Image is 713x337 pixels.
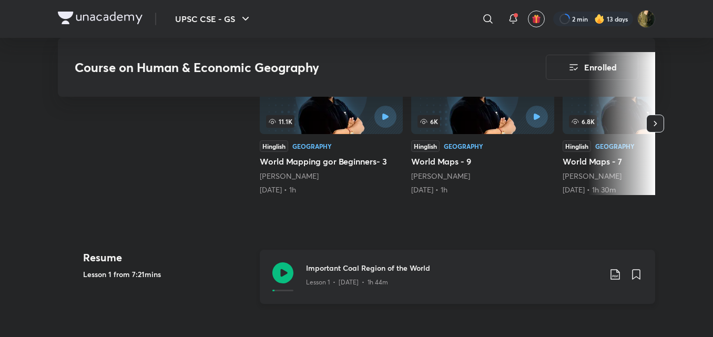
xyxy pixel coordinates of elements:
h4: Resume [83,250,251,265]
div: Hinglish [563,140,591,152]
span: 6K [417,115,440,128]
h3: Important Coal Region of the World [306,262,600,273]
div: Hinglish [411,140,440,152]
h3: Course on Human & Economic Geography [75,60,486,75]
div: Sudarshan Gurjar [260,171,403,181]
p: Lesson 1 • [DATE] • 1h 44m [306,278,388,287]
div: 7th Apr • 1h [260,185,403,195]
h5: World Maps - 7 [563,155,706,168]
img: avatar [532,14,541,24]
div: Sudarshan Gurjar [563,171,706,181]
div: Hinglish [260,140,288,152]
div: 1st May • 1h 30m [563,185,706,195]
div: Geography [444,143,483,149]
span: 6.8K [569,115,597,128]
a: [PERSON_NAME] [563,171,622,181]
div: Geography [292,143,332,149]
img: Ruhi Chi [637,10,655,28]
a: Company Logo [58,12,142,27]
button: avatar [528,11,545,27]
img: streak [594,14,605,24]
a: 6KHinglishGeographyWorld Maps - 9[PERSON_NAME][DATE] • 1h [411,52,554,195]
button: UPSC CSE - GS [169,8,258,29]
span: 11.1K [266,115,294,128]
a: [PERSON_NAME] [411,171,470,181]
h5: Lesson 1 from 7:21mins [83,269,251,280]
div: 29th Apr • 1h [411,185,554,195]
a: [PERSON_NAME] [260,171,319,181]
a: World Maps - 9 [411,52,554,195]
div: Sudarshan Gurjar [411,171,554,181]
a: World Maps - 7 [563,52,706,195]
h5: World Maps - 9 [411,155,554,168]
a: 11.1KHinglishGeographyWorld Mapping gor Beginners- 3[PERSON_NAME][DATE] • 1h [260,52,403,195]
button: Enrolled [546,55,638,80]
h5: World Mapping gor Beginners- 3 [260,155,403,168]
a: 6.8KHinglishGeographyWorld Maps - 7[PERSON_NAME][DATE] • 1h 30m [563,52,706,195]
a: Important Coal Region of the WorldLesson 1 • [DATE] • 1h 44m [260,250,655,316]
a: World Mapping gor Beginners- 3 [260,52,403,195]
img: Company Logo [58,12,142,24]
